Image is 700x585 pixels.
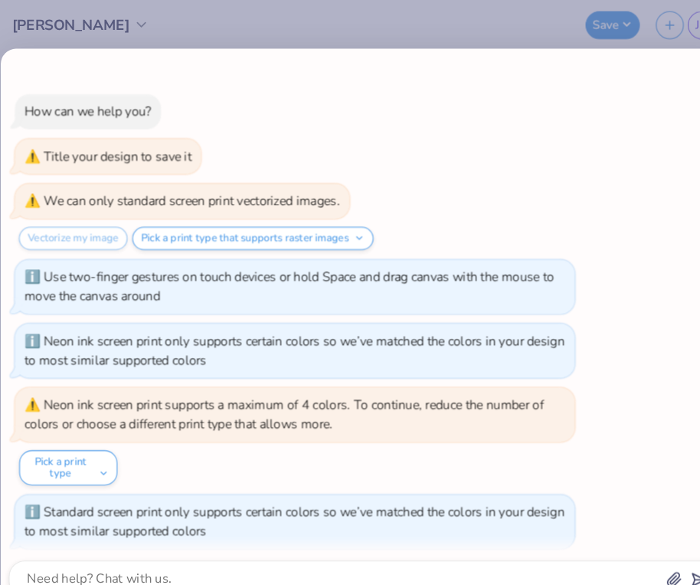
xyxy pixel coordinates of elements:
[24,99,146,116] div: How can we help you?
[18,432,113,465] button: Pick a print type
[24,380,522,416] div: Neon ink screen print supports a maximum of 4 colors. To continue, reduce the number of colors or...
[24,258,532,293] div: Use two-finger gestures on touch devices or hold Space and drag canvas with the mouse to move the...
[42,142,184,159] div: Title your design to save it
[24,319,541,354] div: Neon ink screen print only supports certain colors so we’ve matched the colors in your design to ...
[42,185,326,202] div: We can only standard screen print vectorized images.
[127,218,358,240] button: Pick a print type that supports raster images
[24,483,541,518] div: Standard screen print only supports certain colors so we’ve matched the colors in your design to ...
